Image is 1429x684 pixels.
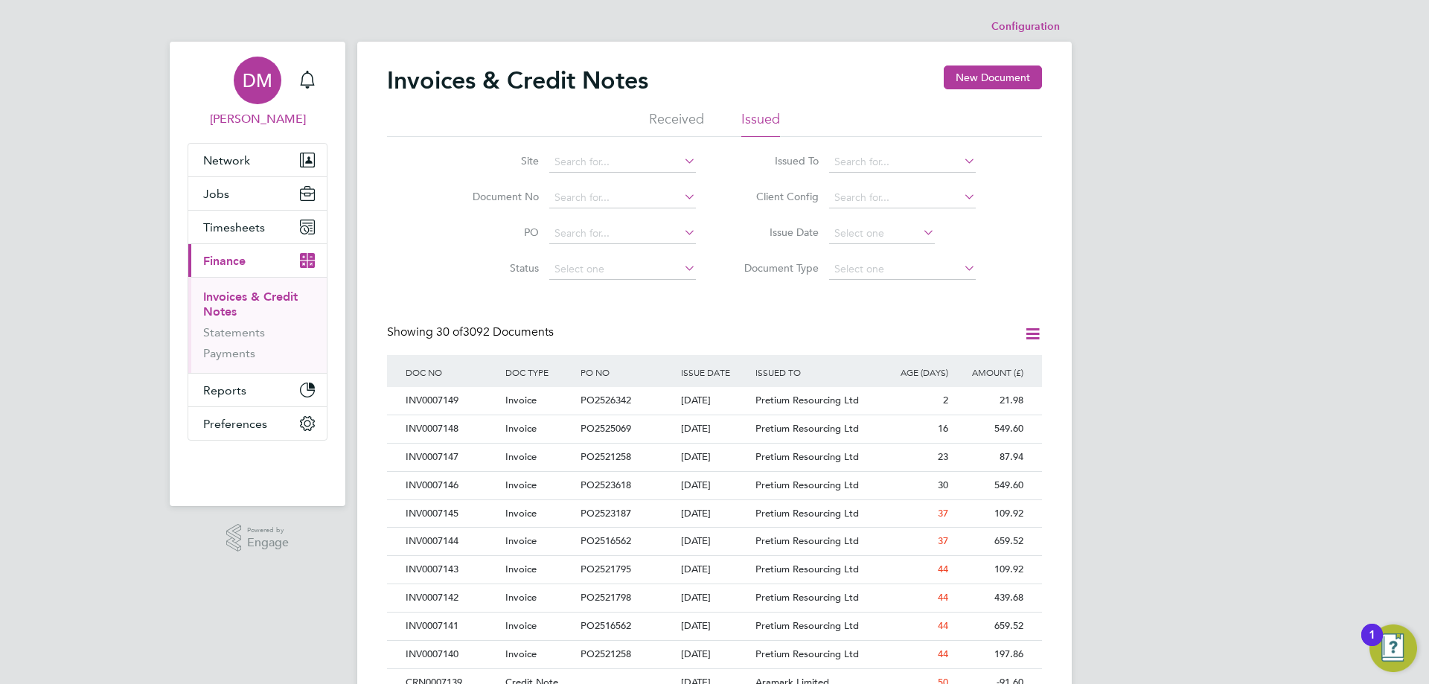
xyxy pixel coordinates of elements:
div: PO NO [577,355,677,389]
span: PO2523618 [581,479,631,491]
li: Received [649,110,704,137]
label: Site [453,154,539,167]
button: Preferences [188,407,327,440]
label: Document Type [733,261,819,275]
div: 109.92 [952,500,1027,528]
label: Issued To [733,154,819,167]
div: AMOUNT (£) [952,355,1027,389]
span: Pretium Resourcing Ltd [755,394,859,406]
a: Go to home page [188,456,327,479]
div: 659.52 [952,613,1027,640]
span: 16 [938,422,948,435]
div: Showing [387,325,557,340]
div: INV0007141 [402,613,502,640]
span: 23 [938,450,948,463]
span: Finance [203,254,246,268]
span: Invoice [505,507,537,520]
span: 37 [938,534,948,547]
div: AGE (DAYS) [877,355,952,389]
div: 439.68 [952,584,1027,612]
span: Pretium Resourcing Ltd [755,619,859,632]
span: 44 [938,619,948,632]
input: Search for... [549,223,696,244]
label: Document No [453,190,539,203]
span: DM [243,71,272,90]
span: PO2526342 [581,394,631,406]
span: Invoice [505,450,537,463]
span: 44 [938,563,948,575]
div: ISSUED TO [752,355,877,389]
span: PO2521258 [581,648,631,660]
span: PO2521795 [581,563,631,575]
input: Search for... [549,152,696,173]
div: DOC NO [402,355,502,389]
span: 30 [938,479,948,491]
button: Reports [188,374,327,406]
span: 3092 Documents [436,325,554,339]
span: Pretium Resourcing Ltd [755,648,859,660]
div: [DATE] [677,472,752,499]
span: PO2516562 [581,534,631,547]
span: 37 [938,507,948,520]
a: Payments [203,346,255,360]
span: Invoice [505,563,537,575]
span: Engage [247,537,289,549]
a: Invoices & Credit Notes [203,290,298,319]
button: Network [188,144,327,176]
span: Invoice [505,591,537,604]
div: [DATE] [677,387,752,415]
span: Invoice [505,648,537,660]
span: Preferences [203,417,267,431]
span: Pretium Resourcing Ltd [755,563,859,575]
div: 1 [1369,635,1375,654]
span: Timesheets [203,220,265,234]
div: INV0007144 [402,528,502,555]
div: INV0007148 [402,415,502,443]
span: Invoice [505,479,537,491]
div: INV0007143 [402,556,502,584]
a: DM[PERSON_NAME] [188,57,327,128]
div: DOC TYPE [502,355,577,389]
label: Client Config [733,190,819,203]
span: PO2523187 [581,507,631,520]
input: Search for... [829,152,976,173]
nav: Main navigation [170,42,345,506]
div: INV0007142 [402,584,502,612]
div: Finance [188,277,327,373]
button: Timesheets [188,211,327,243]
span: PO2516562 [581,619,631,632]
input: Select one [829,223,935,244]
span: Invoice [505,534,537,547]
span: 30 of [436,325,463,339]
span: Invoice [505,394,537,406]
div: [DATE] [677,641,752,668]
div: [DATE] [677,528,752,555]
div: 87.94 [952,444,1027,471]
span: Pretium Resourcing Ltd [755,534,859,547]
label: PO [453,226,539,239]
span: Pretium Resourcing Ltd [755,479,859,491]
span: Reports [203,383,246,397]
button: New Document [944,65,1042,89]
div: 197.86 [952,641,1027,668]
input: Search for... [549,188,696,208]
div: [DATE] [677,415,752,443]
span: Invoice [505,619,537,632]
span: PO2525069 [581,422,631,435]
span: Powered by [247,524,289,537]
span: 44 [938,591,948,604]
span: Jobs [203,187,229,201]
input: Select one [549,259,696,280]
div: INV0007145 [402,500,502,528]
div: [DATE] [677,556,752,584]
span: Pretium Resourcing Ltd [755,591,859,604]
span: 2 [943,394,948,406]
span: Network [203,153,250,167]
div: 549.60 [952,472,1027,499]
span: Pretium Resourcing Ltd [755,422,859,435]
button: Finance [188,244,327,277]
div: INV0007147 [402,444,502,471]
div: 549.60 [952,415,1027,443]
a: Statements [203,325,265,339]
span: Pretium Resourcing Ltd [755,450,859,463]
